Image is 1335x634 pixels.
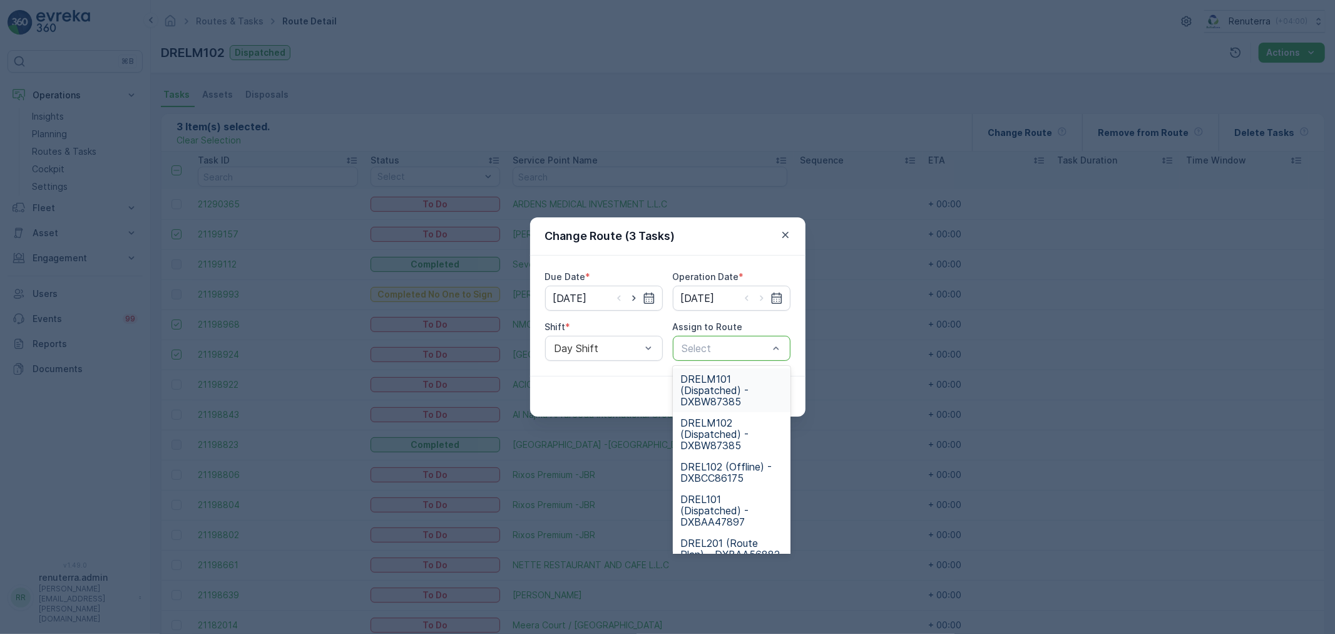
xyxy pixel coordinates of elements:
input: dd/mm/yyyy [673,286,790,311]
p: Select [682,341,769,356]
span: DREL201 (Route Plan) - DXBAA56882 [680,538,783,560]
span: DRELM101 (Dispatched) - DXBW87385 [680,373,783,407]
label: Shift [545,321,566,332]
span: DREL102 (Offline) - DXBCC86175 [680,461,783,484]
label: Assign to Route [673,321,743,332]
p: Change Route (3 Tasks) [545,227,675,245]
span: DREL101 (Dispatched) - DXBAA47897 [680,494,783,527]
label: Due Date [545,271,586,282]
input: dd/mm/yyyy [545,286,663,311]
label: Operation Date [673,271,739,282]
span: DRELM102 (Dispatched) - DXBW87385 [680,417,783,451]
